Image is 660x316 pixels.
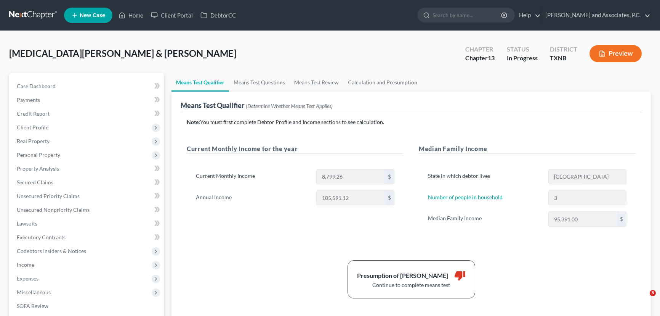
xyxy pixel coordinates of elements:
p: You must first complete Debtor Profile and Income sections to see calculation. [187,118,636,126]
div: In Progress [507,54,538,63]
a: Executory Contracts [11,231,164,244]
span: Credit Report [17,110,50,117]
input: -- [549,191,626,205]
div: Means Test Qualifier [181,101,333,110]
a: Help [515,8,541,22]
a: Unsecured Nonpriority Claims [11,203,164,217]
span: Payments [17,97,40,103]
span: Codebtors Insiders & Notices [17,248,86,254]
div: Presumption of [PERSON_NAME] [357,271,448,280]
div: District [550,45,577,54]
a: Unsecured Priority Claims [11,189,164,203]
a: Property Analysis [11,162,164,176]
span: SOFA Review [17,303,48,309]
span: Expenses [17,275,38,282]
span: Personal Property [17,152,60,158]
span: [MEDICAL_DATA][PERSON_NAME] & [PERSON_NAME] [9,48,236,59]
a: Case Dashboard [11,79,164,93]
label: Median Family Income [424,211,545,227]
input: Search by name... [433,8,502,22]
span: Miscellaneous [17,289,51,295]
a: [PERSON_NAME] and Associates, P.C. [541,8,650,22]
div: $ [385,191,394,205]
input: 0.00 [317,169,385,184]
input: 0.00 [317,191,385,205]
a: Means Test Review [290,73,343,92]
span: Secured Claims [17,179,53,185]
span: Income [17,261,34,268]
span: Real Property [17,138,50,144]
a: Credit Report [11,107,164,121]
i: thumb_down [454,270,466,281]
a: Client Portal [147,8,197,22]
span: Property Analysis [17,165,59,172]
span: Executory Contracts [17,234,66,240]
div: $ [385,169,394,184]
span: New Case [80,13,105,18]
label: State in which debtor lives [424,169,545,184]
span: (Determine Whether Means Test Applies) [246,103,333,109]
a: Lawsuits [11,217,164,231]
a: Means Test Questions [229,73,290,92]
input: 0.00 [549,212,617,226]
div: Status [507,45,538,54]
a: SOFA Review [11,299,164,313]
a: Payments [11,93,164,107]
span: Unsecured Priority Claims [17,193,80,199]
a: DebtorCC [197,8,240,22]
iframe: Intercom live chat [634,290,652,308]
button: Preview [590,45,642,62]
a: Number of people in household [428,194,503,200]
h5: Current Monthly Income for the year [187,144,404,154]
label: Annual Income [192,190,312,206]
span: Lawsuits [17,220,37,227]
a: Secured Claims [11,176,164,189]
span: Case Dashboard [17,83,56,89]
div: Continue to complete means test [357,281,466,289]
strong: Note: [187,119,200,125]
span: 13 [488,54,495,61]
a: Calculation and Presumption [343,73,422,92]
a: Home [115,8,147,22]
span: 3 [650,290,656,296]
label: Current Monthly Income [192,169,312,184]
div: $ [617,212,626,226]
span: Unsecured Nonpriority Claims [17,206,90,213]
a: Means Test Qualifier [171,73,229,92]
h5: Median Family Income [419,144,636,154]
span: Client Profile [17,124,48,131]
div: Chapter [465,45,495,54]
input: State [549,169,626,184]
div: TXNB [550,54,577,63]
div: Chapter [465,54,495,63]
